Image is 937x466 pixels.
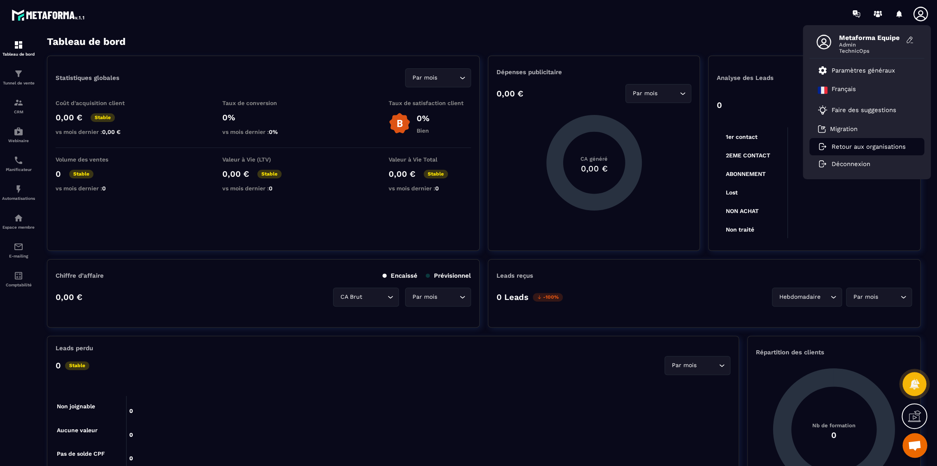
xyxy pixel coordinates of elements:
[65,361,89,370] p: Stable
[417,127,429,134] p: Bien
[14,242,23,252] img: email
[772,288,842,307] div: Search for option
[56,361,61,370] p: 0
[57,450,105,457] tspan: Pas de solde CPF
[56,185,138,192] p: vs mois dernier :
[2,207,35,236] a: automationsautomationsEspace membre
[417,113,429,123] p: 0%
[56,156,138,163] p: Volume des ventes
[832,160,870,168] p: Déconnexion
[257,170,282,178] p: Stable
[659,89,678,98] input: Search for option
[2,91,35,120] a: formationformationCRM
[2,34,35,63] a: formationformationTableau de bord
[435,185,439,192] span: 0
[902,433,927,458] a: Mở cuộc trò chuyện
[410,293,439,302] span: Par mois
[846,288,912,307] div: Search for option
[222,169,249,179] p: 0,00 €
[410,73,439,82] span: Par mois
[832,106,896,114] p: Faire des suggestions
[818,125,858,133] a: Migration
[57,426,98,433] tspan: Aucune valeur
[2,52,35,56] p: Tableau de bord
[389,169,415,179] p: 0,00 €
[818,105,906,115] a: Faire des suggestions
[389,100,471,106] p: Taux de satisfaction client
[698,361,717,370] input: Search for option
[839,42,901,48] span: Admin
[222,112,305,122] p: 0%
[426,272,471,279] p: Prévisionnel
[57,403,95,410] tspan: Non joignable
[670,361,698,370] span: Par mois
[822,293,828,302] input: Search for option
[2,283,35,287] p: Comptabilité
[14,98,23,108] img: formation
[2,265,35,293] a: accountantaccountantComptabilité
[56,272,104,279] p: Chiffre d’affaire
[56,74,119,82] p: Statistiques globales
[2,167,35,172] p: Planificateur
[405,288,471,307] div: Search for option
[496,272,533,279] p: Leads reçus
[832,67,895,74] p: Paramètres généraux
[818,143,906,150] a: Retour aux organisations
[389,112,410,134] img: b-badge-o.b3b20ee6.svg
[439,73,457,82] input: Search for option
[717,100,722,110] p: 0
[56,169,61,179] p: 0
[14,213,23,223] img: automations
[56,129,138,135] p: vs mois dernier :
[382,272,417,279] p: Encaissé
[56,344,93,352] p: Leads perdu
[56,292,82,302] p: 0,00 €
[2,178,35,207] a: automationsautomationsAutomatisations
[2,149,35,178] a: schedulerschedulerPlanificateur
[664,356,730,375] div: Search for option
[222,156,305,163] p: Valeur à Vie (LTV)
[389,185,471,192] p: vs mois dernier :
[839,48,901,54] span: TechnicOps
[14,126,23,136] img: automations
[47,36,126,47] h3: Tableau de bord
[726,171,766,177] tspan: ABONNEMENT
[14,69,23,79] img: formation
[533,293,563,302] p: -100%
[269,185,273,192] span: 0
[726,133,758,140] tspan: 1er contact
[424,170,448,178] p: Stable
[12,7,86,22] img: logo
[880,293,898,302] input: Search for option
[14,184,23,194] img: automations
[102,129,121,135] span: 0,00 €
[2,120,35,149] a: automationsautomationsWebinaire
[14,40,23,50] img: formation
[631,89,659,98] span: Par mois
[14,271,23,281] img: accountant
[2,81,35,85] p: Tunnel de vente
[726,189,738,196] tspan: Lost
[818,66,895,75] a: Paramètres généraux
[222,129,305,135] p: vs mois dernier :
[269,129,278,135] span: 0%
[851,293,880,302] span: Par mois
[496,292,529,302] p: 0 Leads
[832,85,856,95] p: Français
[56,100,138,106] p: Coût d'acquisition client
[14,155,23,165] img: scheduler
[439,293,457,302] input: Search for option
[2,138,35,143] p: Webinaire
[726,152,770,159] tspan: 2EME CONTACT
[2,254,35,258] p: E-mailing
[2,196,35,201] p: Automatisations
[2,110,35,114] p: CRM
[389,156,471,163] p: Valeur à Vie Total
[364,293,385,302] input: Search for option
[717,74,814,82] p: Analyse des Leads
[496,89,523,98] p: 0,00 €
[2,236,35,265] a: emailemailE-mailing
[726,208,759,214] tspan: NON ACHAT
[222,185,305,192] p: vs mois dernier :
[333,288,399,307] div: Search for option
